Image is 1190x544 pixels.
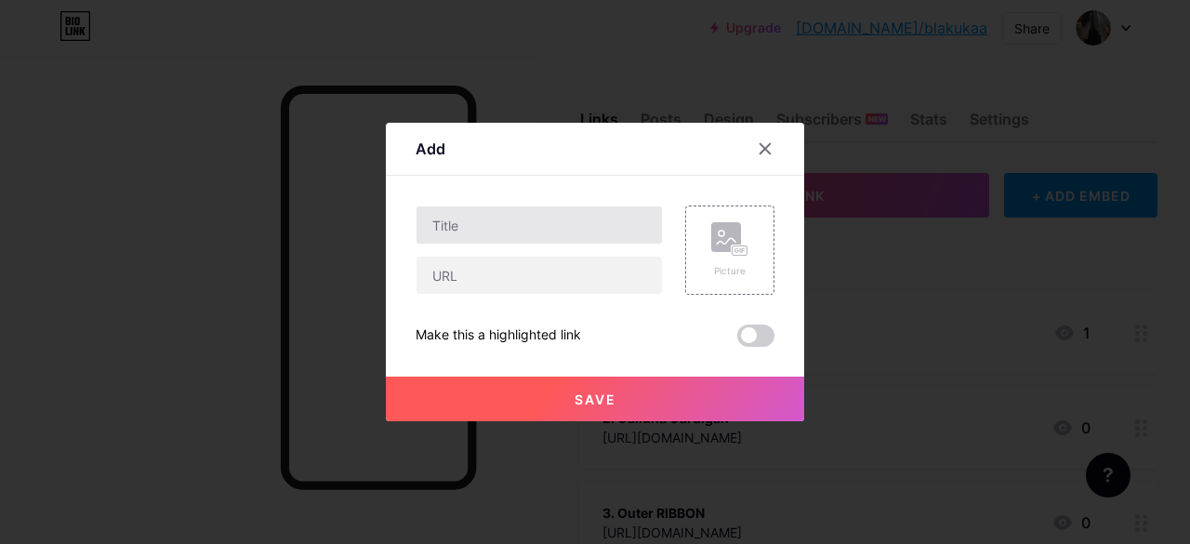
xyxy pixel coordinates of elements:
[711,264,748,278] div: Picture
[386,377,804,421] button: Save
[416,138,445,160] div: Add
[416,206,662,244] input: Title
[416,325,581,347] div: Make this a highlighted link
[575,391,616,407] span: Save
[416,257,662,294] input: URL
